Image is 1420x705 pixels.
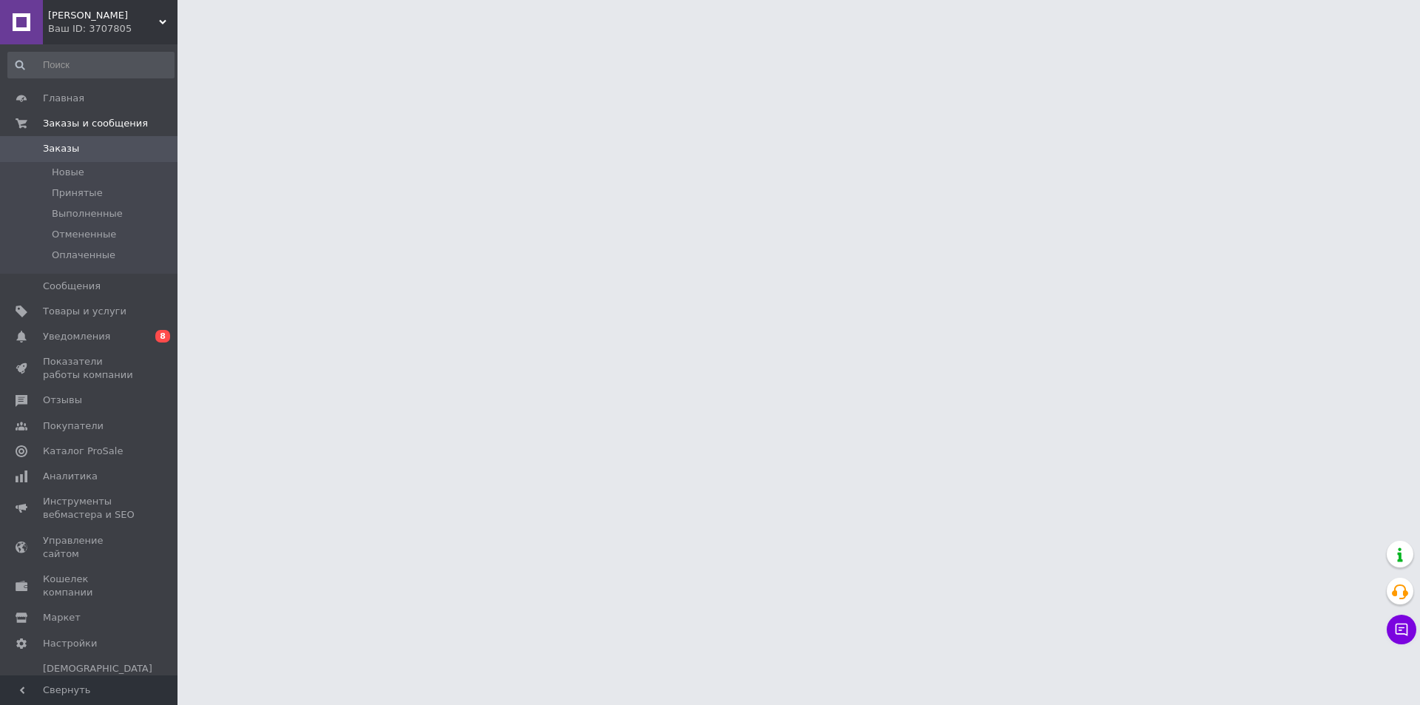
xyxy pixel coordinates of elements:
[43,445,123,458] span: Каталог ProSale
[43,330,110,343] span: Уведомления
[43,280,101,293] span: Сообщения
[43,637,97,650] span: Настройки
[43,662,152,703] span: [DEMOGRAPHIC_DATA] и счета
[43,117,148,130] span: Заказы и сообщения
[52,228,116,241] span: Отмененные
[48,22,177,36] div: Ваш ID: 3707805
[43,611,81,624] span: Маркет
[43,534,137,561] span: Управление сайтом
[155,330,170,343] span: 8
[7,52,175,78] input: Поиск
[43,305,126,318] span: Товары и услуги
[52,166,84,179] span: Новые
[43,142,79,155] span: Заказы
[43,419,104,433] span: Покупатели
[43,573,137,599] span: Кошелек компании
[43,495,137,522] span: Инструменты вебмастера и SEO
[48,9,159,22] span: nyro
[43,92,84,105] span: Главная
[43,394,82,407] span: Отзывы
[1387,615,1416,644] button: Чат с покупателем
[43,355,137,382] span: Показатели работы компании
[43,470,98,483] span: Аналитика
[52,249,115,262] span: Оплаченные
[52,186,103,200] span: Принятые
[52,207,123,220] span: Выполненные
